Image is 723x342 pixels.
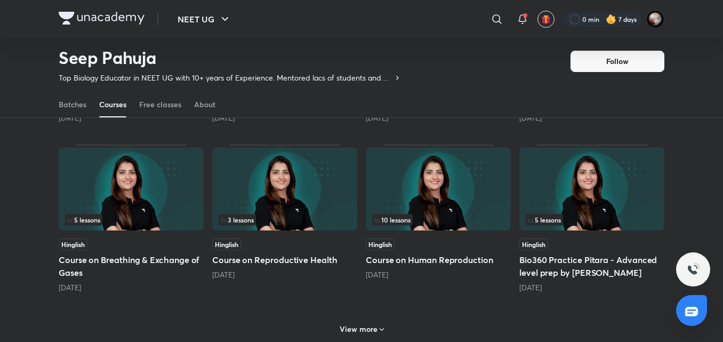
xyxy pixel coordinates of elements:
a: Courses [99,92,126,117]
button: NEET UG [171,9,238,30]
div: Courses [99,99,126,110]
img: streak [606,14,616,25]
h5: Course on Reproductive Health [212,253,357,266]
img: ttu [687,263,700,276]
div: infocontainer [372,214,504,226]
img: Thumbnail [59,147,204,230]
div: Course on Reproductive Health [212,145,357,293]
div: Batches [59,99,86,110]
div: infosection [219,214,351,226]
div: infocontainer [526,214,658,226]
div: left [526,214,658,226]
span: 10 lessons [374,217,411,223]
a: Batches [59,92,86,117]
div: Course on Breathing & Exchange of Gases [59,145,204,293]
div: Free classes [139,99,181,110]
div: infosection [372,214,504,226]
div: left [219,214,351,226]
p: Top Biology Educator in NEET UG with 10+ years of Experience. Mentored lacs of students and Top R... [59,73,393,83]
span: Hinglish [519,238,548,250]
h6: View more [340,324,377,335]
span: 5 lessons [67,217,100,223]
div: left [65,214,197,226]
img: Swarit [646,10,664,28]
h5: Bio360 Practice Pitara - Advanced level prep by [PERSON_NAME] [519,253,664,279]
span: Hinglish [366,238,395,250]
div: 3 months ago [519,282,664,293]
span: 5 lessons [528,217,561,223]
div: left [372,214,504,226]
img: avatar [541,14,551,24]
div: Bio360 Practice Pitara - Advanced level prep by Seep Pahuja [519,145,664,293]
div: About [194,99,215,110]
a: About [194,92,215,117]
h2: Seep Pahuja [59,47,401,68]
button: Follow [571,51,664,72]
span: 3 lessons [221,217,254,223]
img: Company Logo [59,12,144,25]
div: infosection [65,214,197,226]
button: avatar [537,11,555,28]
div: 2 months ago [59,282,204,293]
div: infocontainer [219,214,351,226]
div: infosection [526,214,658,226]
a: Company Logo [59,12,144,27]
div: infocontainer [65,214,197,226]
div: 2 months ago [212,269,357,280]
img: Thumbnail [212,147,357,230]
div: 2 months ago [366,269,511,280]
img: Thumbnail [366,147,511,230]
div: Course on Human Reproduction [366,145,511,293]
h5: Course on Breathing & Exchange of Gases [59,253,204,279]
span: Hinglish [212,238,241,250]
span: Follow [606,56,629,67]
span: Hinglish [59,238,87,250]
a: Free classes [139,92,181,117]
img: Thumbnail [519,147,664,230]
h5: Course on Human Reproduction [366,253,511,266]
